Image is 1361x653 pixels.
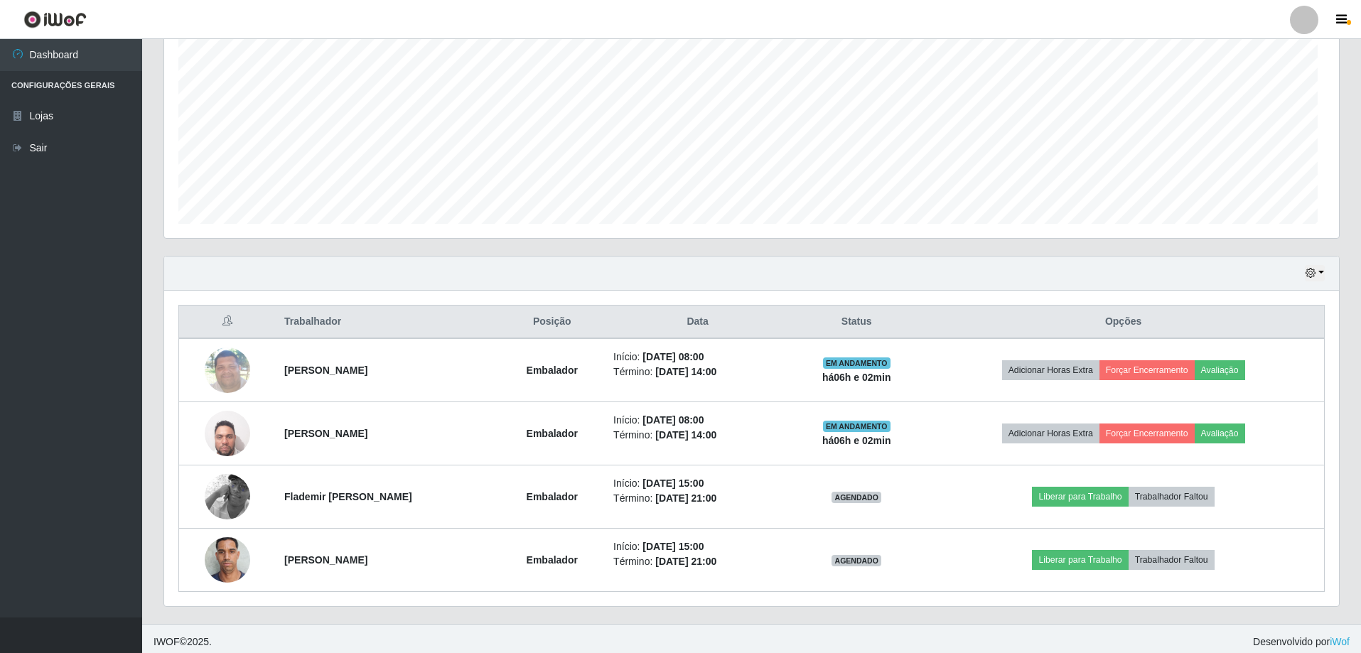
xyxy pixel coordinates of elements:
[1099,423,1195,443] button: Forçar Encerramento
[642,351,704,362] time: [DATE] 08:00
[655,366,716,377] time: [DATE] 14:00
[1002,360,1099,380] button: Adicionar Horas Extra
[1330,636,1350,647] a: iWof
[642,477,704,489] time: [DATE] 15:00
[613,491,782,506] li: Término:
[154,635,212,649] span: © 2025 .
[1129,550,1215,570] button: Trabalhador Faltou
[1002,423,1099,443] button: Adicionar Horas Extra
[642,541,704,552] time: [DATE] 15:00
[613,428,782,443] li: Término:
[922,306,1324,339] th: Opções
[655,556,716,567] time: [DATE] 21:00
[23,11,87,28] img: CoreUI Logo
[284,554,367,566] strong: [PERSON_NAME]
[1129,487,1215,507] button: Trabalhador Faltou
[527,491,578,502] strong: Embalador
[205,340,250,400] img: 1697490161329.jpeg
[1195,423,1245,443] button: Avaliação
[154,636,180,647] span: IWOF
[499,306,605,339] th: Posição
[832,555,881,566] span: AGENDADO
[605,306,790,339] th: Data
[527,554,578,566] strong: Embalador
[527,428,578,439] strong: Embalador
[613,476,782,491] li: Início:
[1032,487,1128,507] button: Liberar para Trabalho
[655,429,716,441] time: [DATE] 14:00
[527,365,578,376] strong: Embalador
[276,306,499,339] th: Trabalhador
[284,428,367,439] strong: [PERSON_NAME]
[1195,360,1245,380] button: Avaliação
[823,421,891,432] span: EM ANDAMENTO
[822,435,891,446] strong: há 06 h e 02 min
[790,306,922,339] th: Status
[822,372,891,383] strong: há 06 h e 02 min
[284,365,367,376] strong: [PERSON_NAME]
[642,414,704,426] time: [DATE] 08:00
[1032,550,1128,570] button: Liberar para Trabalho
[823,357,891,369] span: EM ANDAMENTO
[613,539,782,554] li: Início:
[613,350,782,365] li: Início:
[613,413,782,428] li: Início:
[655,492,716,504] time: [DATE] 21:00
[205,403,250,463] img: 1729168499099.jpeg
[613,365,782,379] li: Término:
[613,554,782,569] li: Término:
[832,492,881,503] span: AGENDADO
[284,491,412,502] strong: Flademir [PERSON_NAME]
[1099,360,1195,380] button: Forçar Encerramento
[205,529,250,590] img: 1698511606496.jpeg
[205,456,250,537] img: 1677862473540.jpeg
[1253,635,1350,649] span: Desenvolvido por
